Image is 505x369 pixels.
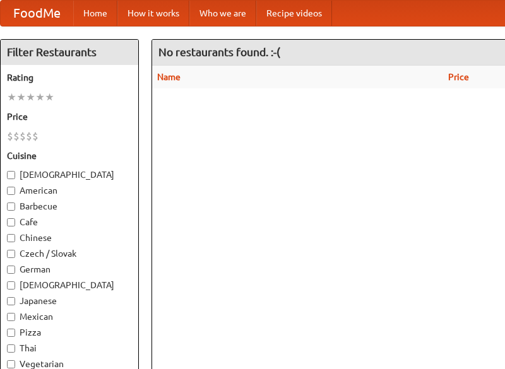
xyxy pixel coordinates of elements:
li: ★ [35,90,45,104]
li: ★ [7,90,16,104]
input: German [7,266,15,274]
h4: Filter Restaurants [1,40,138,65]
li: ★ [45,90,54,104]
label: [DEMOGRAPHIC_DATA] [7,279,132,291]
label: Barbecue [7,200,132,213]
ng-pluralize: No restaurants found. :-( [158,46,280,58]
label: American [7,184,132,197]
input: [DEMOGRAPHIC_DATA] [7,281,15,290]
input: Pizza [7,329,15,337]
a: Name [157,72,181,82]
li: $ [13,129,20,143]
li: $ [26,129,32,143]
input: Chinese [7,234,15,242]
label: [DEMOGRAPHIC_DATA] [7,168,132,181]
label: Czech / Slovak [7,247,132,260]
a: Recipe videos [256,1,332,26]
label: Pizza [7,326,132,339]
h5: Price [7,110,132,123]
h5: Cuisine [7,149,132,162]
input: Barbecue [7,202,15,211]
li: $ [32,129,39,143]
a: FoodMe [1,1,73,26]
li: ★ [16,90,26,104]
li: $ [20,129,26,143]
label: Japanese [7,295,132,307]
a: Price [448,72,469,82]
input: American [7,187,15,195]
input: Czech / Slovak [7,250,15,258]
li: ★ [26,90,35,104]
label: Thai [7,342,132,354]
input: Thai [7,344,15,353]
label: German [7,263,132,276]
label: Mexican [7,310,132,323]
a: Home [73,1,117,26]
input: Vegetarian [7,360,15,368]
a: How it works [117,1,189,26]
input: [DEMOGRAPHIC_DATA] [7,171,15,179]
li: $ [7,129,13,143]
input: Japanese [7,297,15,305]
label: Cafe [7,216,132,228]
a: Who we are [189,1,256,26]
input: Mexican [7,313,15,321]
input: Cafe [7,218,15,226]
h5: Rating [7,71,132,84]
label: Chinese [7,231,132,244]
